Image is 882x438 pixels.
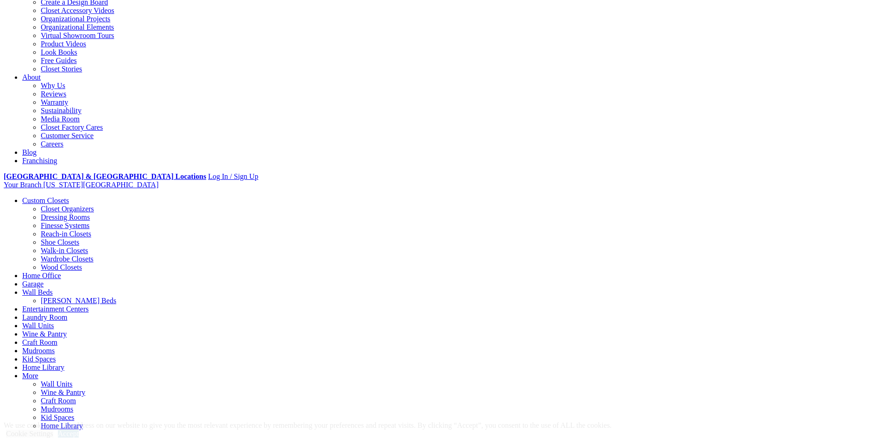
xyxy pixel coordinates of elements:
[22,148,37,156] a: Blog
[41,388,85,396] a: Wine & Pantry
[58,430,79,438] a: Accept
[208,172,258,180] a: Log In / Sign Up
[6,430,53,438] a: Cookie Settings
[41,255,94,263] a: Wardrobe Closets
[41,115,80,123] a: Media Room
[41,132,94,140] a: Customer Service
[41,405,73,413] a: Mudrooms
[41,230,91,238] a: Reach-in Closets
[41,263,82,271] a: Wood Closets
[41,6,114,14] a: Closet Accessory Videos
[22,363,64,371] a: Home Library
[22,305,89,313] a: Entertainment Centers
[4,181,41,189] span: Your Branch
[22,272,61,279] a: Home Office
[22,288,53,296] a: Wall Beds
[41,15,110,23] a: Organizational Projects
[22,197,69,204] a: Custom Closets
[41,397,76,405] a: Craft Room
[4,421,612,430] div: We use cookies and IP address on our website to give you the most relevant experience by remember...
[41,65,82,73] a: Closet Stories
[41,238,79,246] a: Shoe Closets
[41,48,77,56] a: Look Books
[22,355,56,363] a: Kid Spaces
[41,205,94,213] a: Closet Organizers
[41,57,77,64] a: Free Guides
[22,313,67,321] a: Laundry Room
[22,157,57,165] a: Franchising
[41,140,63,148] a: Careers
[41,222,89,229] a: Finesse Systems
[41,123,103,131] a: Closet Factory Cares
[41,380,72,388] a: Wall Units
[41,90,66,98] a: Reviews
[41,213,90,221] a: Dressing Rooms
[43,181,158,189] span: [US_STATE][GEOGRAPHIC_DATA]
[41,40,86,48] a: Product Videos
[22,73,41,81] a: About
[22,280,44,288] a: Garage
[22,330,67,338] a: Wine & Pantry
[41,107,81,114] a: Sustainability
[41,82,65,89] a: Why Us
[22,338,57,346] a: Craft Room
[22,347,55,355] a: Mudrooms
[41,297,116,305] a: [PERSON_NAME] Beds
[22,322,54,330] a: Wall Units
[22,372,38,380] a: More menu text will display only on big screen
[41,98,68,106] a: Warranty
[41,23,114,31] a: Organizational Elements
[41,32,114,39] a: Virtual Showroom Tours
[4,181,158,189] a: Your Branch [US_STATE][GEOGRAPHIC_DATA]
[41,413,74,421] a: Kid Spaces
[4,172,206,180] a: [GEOGRAPHIC_DATA] & [GEOGRAPHIC_DATA] Locations
[41,247,88,254] a: Walk-in Closets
